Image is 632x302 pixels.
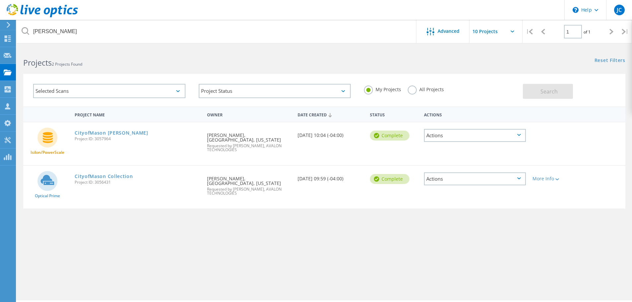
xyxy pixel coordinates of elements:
[294,108,367,121] div: Date Created
[75,137,200,141] span: Project ID: 3057964
[294,166,367,188] div: [DATE] 09:59 (-04:00)
[7,14,78,19] a: Live Optics Dashboard
[424,129,526,142] div: Actions
[207,144,291,152] span: Requested by [PERSON_NAME], AVALON TECHNOLOGIES
[294,122,367,144] div: [DATE] 10:04 (-04:00)
[207,187,291,195] span: Requested by [PERSON_NAME], AVALON TECHNOLOGIES
[199,84,351,98] div: Project Status
[421,108,529,120] div: Actions
[617,7,622,13] span: JC
[31,151,64,154] span: Isilon/PowerScale
[438,29,459,33] span: Advanced
[33,84,185,98] div: Selected Scans
[540,88,558,95] span: Search
[618,20,632,43] div: |
[35,194,60,198] span: Optical Prime
[52,61,82,67] span: 2 Projects Found
[71,108,204,120] div: Project Name
[370,174,409,184] div: Complete
[75,131,148,135] a: CityofMason [PERSON_NAME]
[23,57,52,68] b: Projects
[204,122,294,158] div: [PERSON_NAME], [GEOGRAPHIC_DATA], [US_STATE]
[523,84,573,99] button: Search
[424,172,526,185] div: Actions
[367,108,421,120] div: Status
[573,7,579,13] svg: \n
[364,86,401,92] label: My Projects
[595,58,625,64] a: Reset Filters
[204,108,294,120] div: Owner
[532,176,574,181] div: More Info
[17,20,417,43] input: Search projects by name, owner, ID, company, etc
[584,29,591,35] span: of 1
[75,180,200,184] span: Project ID: 3056431
[75,174,133,179] a: CityofMason Collection
[408,86,444,92] label: All Projects
[204,166,294,202] div: [PERSON_NAME], [GEOGRAPHIC_DATA], [US_STATE]
[523,20,536,43] div: |
[370,131,409,141] div: Complete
